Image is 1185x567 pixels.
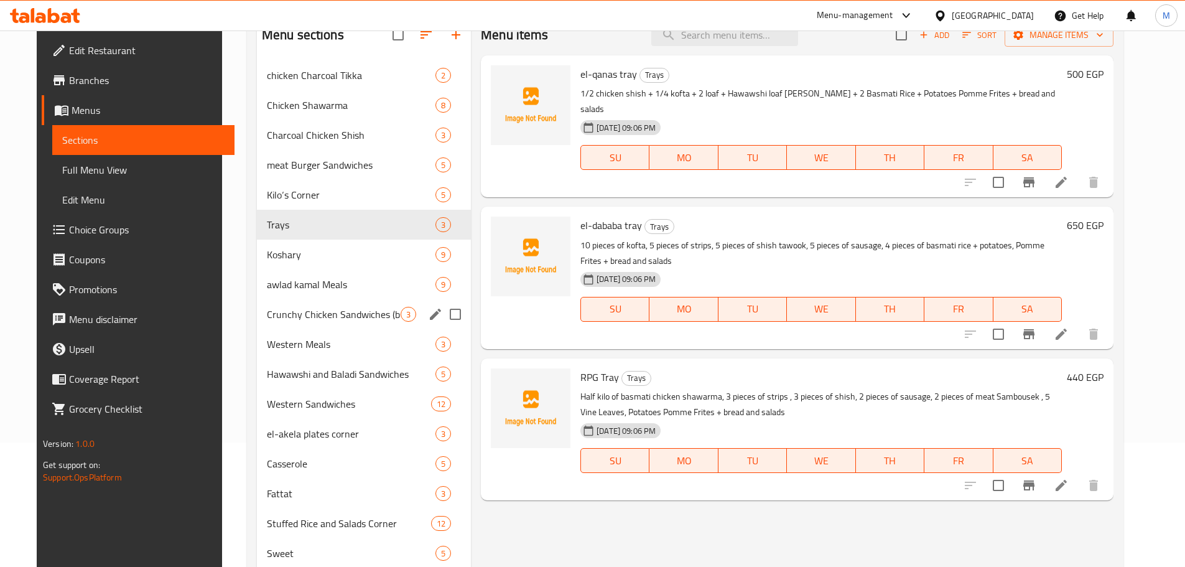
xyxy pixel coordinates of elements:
span: 5 [436,189,450,201]
div: Stuffed Rice and Salads Corner12 [257,508,471,538]
span: Choice Groups [69,222,225,237]
button: Manage items [1005,24,1113,47]
span: 5 [436,458,450,470]
button: SA [993,448,1062,473]
span: Edit Menu [62,192,225,207]
div: items [401,307,416,322]
span: WE [792,452,850,470]
div: items [435,217,451,232]
span: Western Sandwiches [267,396,431,411]
div: items [435,486,451,501]
span: WE [792,149,850,167]
button: delete [1079,471,1108,500]
button: Branch-specific-item [1014,471,1044,500]
span: Hawawshi and Baladi Sandwiches [267,367,435,382]
span: Stuffed Rice and Salads Corner [267,516,431,531]
span: Sort [962,28,997,42]
span: Menu disclaimer [69,312,225,327]
button: TU [718,297,787,322]
a: Promotions [42,274,235,304]
span: MO [654,149,713,167]
div: Fattat [267,486,435,501]
span: Koshary [267,247,435,262]
button: SA [993,145,1062,170]
div: Crunchy Chicken Sandwiches (bun Bread) [267,307,401,322]
div: Charcoal Chicken Shish3 [257,120,471,150]
button: TH [856,448,924,473]
div: Hawawshi and Baladi Sandwiches5 [257,359,471,389]
div: Koshary9 [257,240,471,269]
a: Upsell [42,334,235,364]
div: items [435,187,451,202]
button: Sort [959,26,1000,45]
h6: 500 EGP [1067,65,1104,83]
span: Chicken Shawarma [267,98,435,113]
div: items [431,396,451,411]
span: el-qanas tray [580,65,637,83]
span: Trays [640,68,669,82]
button: Add [914,26,954,45]
span: Select to update [985,321,1011,347]
span: WE [792,300,850,318]
div: items [435,68,451,83]
span: el-akela plates corner [267,426,435,441]
div: Western Meals3 [257,329,471,359]
div: items [431,516,451,531]
div: items [435,98,451,113]
a: Full Menu View [52,155,235,185]
span: Upsell [69,342,225,357]
span: SA [998,149,1057,167]
span: Get support on: [43,457,100,473]
a: Grocery Checklist [42,394,235,424]
a: Choice Groups [42,215,235,245]
span: Kilo‘s Corner [267,187,435,202]
a: Menus [42,95,235,125]
span: TH [861,300,919,318]
span: meat Burger Sandwiches [267,157,435,172]
span: MO [654,452,713,470]
span: TH [861,452,919,470]
span: TU [723,149,782,167]
button: delete [1079,167,1108,197]
span: Add [918,28,951,42]
div: awlad kamal Meals9 [257,269,471,299]
p: 1/2 chicken shish + 1/4 kofta + 2 loaf + Hawawshi loaf [PERSON_NAME] + 2 Basmati Rice + Potatoes ... [580,86,1062,117]
span: 3 [436,219,450,231]
span: RPG Tray [580,368,619,387]
span: 9 [436,249,450,261]
span: TU [723,300,782,318]
span: 9 [436,279,450,291]
button: TU [718,448,787,473]
h6: 440 EGP [1067,368,1104,386]
span: Promotions [69,282,225,297]
div: Fattat3 [257,479,471,508]
a: Branches [42,65,235,95]
button: FR [924,448,993,473]
span: Trays [622,371,651,385]
a: Menu disclaimer [42,304,235,334]
span: 1.0.0 [75,436,95,452]
div: Sweet [267,546,435,561]
div: Trays [267,217,435,232]
button: delete [1079,319,1108,349]
button: WE [787,145,855,170]
span: Charcoal Chicken Shish [267,128,435,143]
div: Chicken Shawarma8 [257,90,471,120]
div: Crunchy Chicken Sandwiches (bun Bread)3edit [257,299,471,329]
div: items [435,277,451,292]
div: chicken Charcoal Tikka2 [257,60,471,90]
a: Sections [52,125,235,155]
span: Menus [72,103,225,118]
span: el-dababa tray [580,216,642,235]
div: items [435,128,451,143]
div: items [435,337,451,352]
div: items [435,426,451,441]
a: Edit menu item [1054,478,1069,493]
a: Edit menu item [1054,327,1069,342]
div: Western Sandwiches12 [257,389,471,419]
button: FR [924,297,993,322]
span: 3 [436,428,450,440]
